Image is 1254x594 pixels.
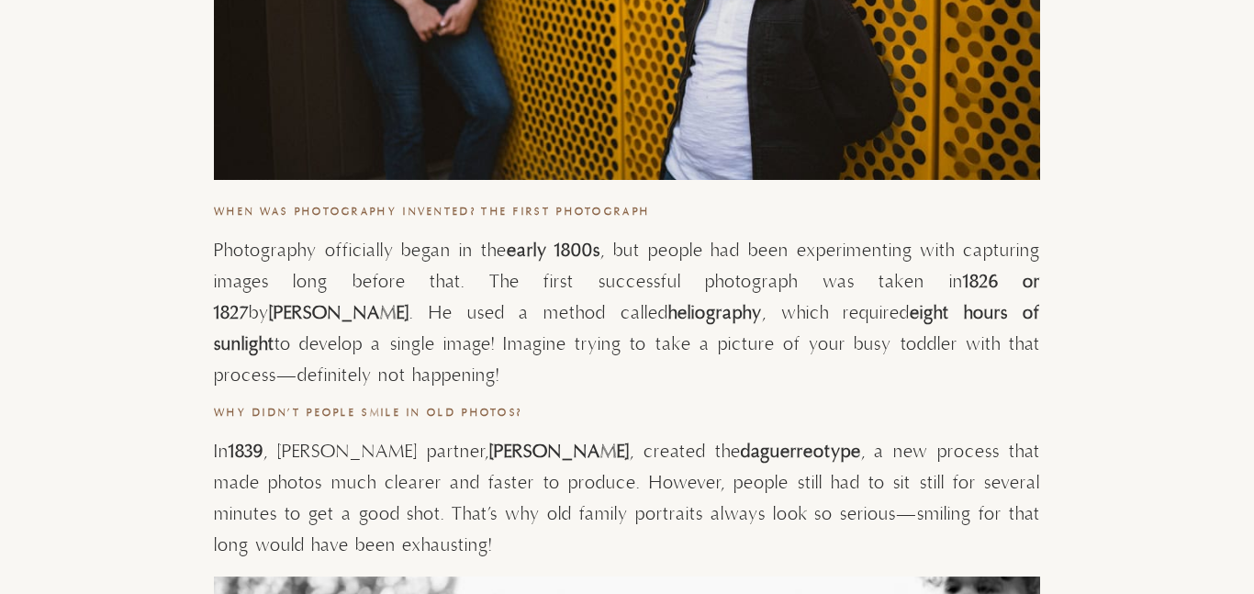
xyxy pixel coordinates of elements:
[214,407,522,420] strong: Why Didn’t People Smile in Old Photos?
[214,437,1040,562] p: In , [PERSON_NAME] partner, , created the , a new process that made photos much clearer and faste...
[214,236,1040,392] p: Photography officially began in the , but people had been experimenting with capturing images lon...
[269,302,409,325] strong: [PERSON_NAME]
[229,441,263,464] strong: 1839
[214,206,650,219] strong: When Was Photography Invented? The First Photograph
[507,240,601,263] strong: early 1800s
[668,302,762,325] strong: heliography
[214,271,1040,325] strong: 1826 or 1827
[741,441,861,464] strong: daguerreotype
[489,441,630,464] strong: [PERSON_NAME]
[214,302,1040,356] strong: eight hours of sunlight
